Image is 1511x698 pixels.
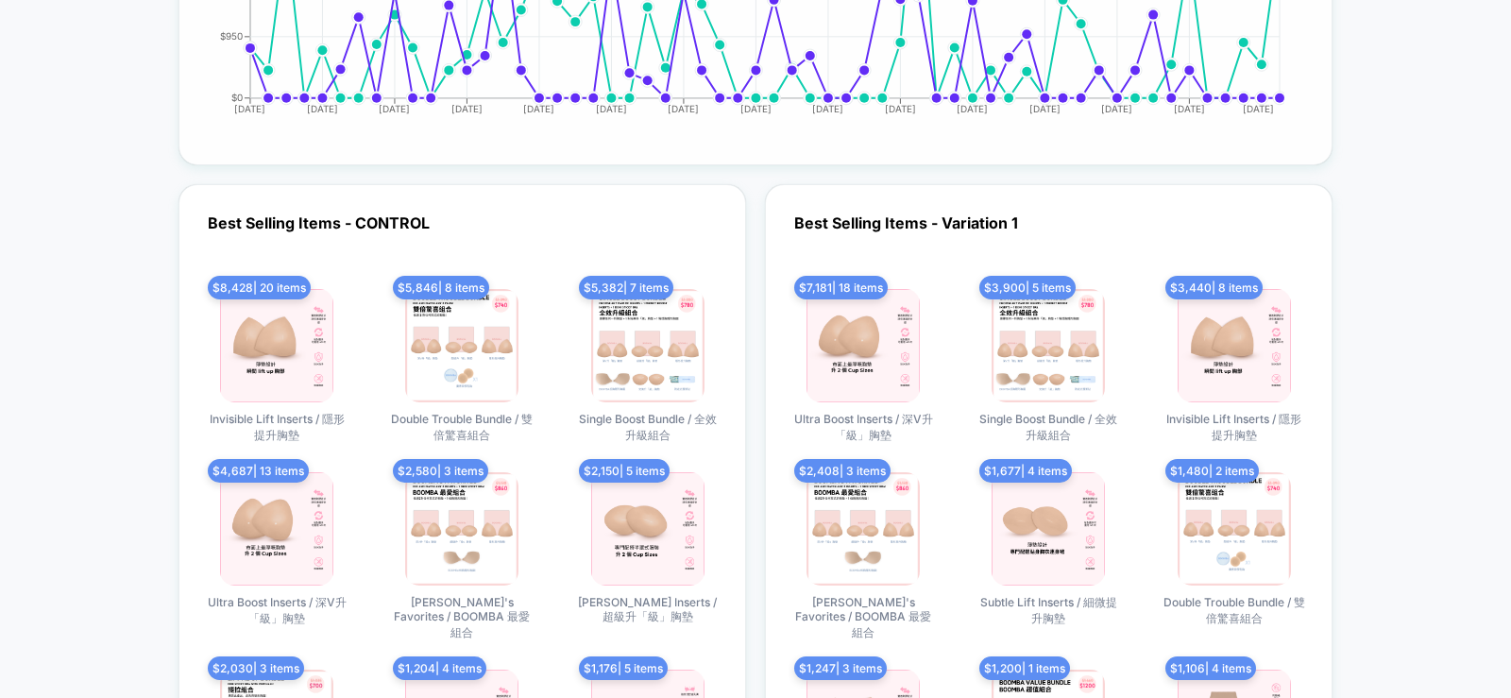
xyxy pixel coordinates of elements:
[391,595,533,641] span: [PERSON_NAME]'s Favorites / BOOMBA 最愛組合
[1174,103,1205,114] tspan: [DATE]
[405,472,518,586] img: produt
[577,412,719,444] span: Single Boost Bundle / 全效升級組合
[794,276,888,299] span: $ 7,181 | 18 items
[591,472,705,586] img: produt
[591,289,705,402] img: produt
[812,103,843,114] tspan: [DATE]
[307,103,338,114] tspan: [DATE]
[979,459,1072,483] span: $ 1,677 | 4 items
[792,595,934,641] span: [PERSON_NAME]'s Favorites / BOOMBA 最愛組合
[577,595,719,625] span: [PERSON_NAME] Inserts / 超級升「級」胸墊
[405,289,518,402] img: produt
[393,276,489,299] span: $ 5,846 | 8 items
[1163,595,1305,627] span: Double Trouble Bundle / 雙倍驚喜組合
[391,412,533,444] span: Double Trouble Bundle / 雙倍驚喜組合
[1178,472,1291,586] img: produt
[231,92,243,103] tspan: $0
[958,103,989,114] tspan: [DATE]
[992,472,1105,586] img: produt
[806,472,920,586] img: produt
[206,595,348,627] span: Ultra Boost Inserts / 深V升「級」胸墊
[579,656,668,680] span: $ 1,176 | 5 items
[523,103,554,114] tspan: [DATE]
[220,472,333,586] img: produt
[1244,103,1275,114] tspan: [DATE]
[1178,289,1291,402] img: produt
[596,103,627,114] tspan: [DATE]
[740,103,772,114] tspan: [DATE]
[1029,103,1061,114] tspan: [DATE]
[208,459,309,483] span: $ 4,687 | 13 items
[1165,459,1259,483] span: $ 1,480 | 2 items
[979,656,1070,680] span: $ 1,200 | 1 items
[979,276,1076,299] span: $ 3,900 | 5 items
[806,289,920,402] img: produt
[992,289,1105,402] img: produt
[579,459,670,483] span: $ 2,150 | 5 items
[393,656,486,680] span: $ 1,204 | 4 items
[977,412,1119,444] span: Single Boost Bundle / 全效升級組合
[794,459,891,483] span: $ 2,408 | 3 items
[379,103,410,114] tspan: [DATE]
[220,289,333,402] img: produt
[208,656,304,680] span: $ 2,030 | 3 items
[1165,656,1256,680] span: $ 1,106 | 4 items
[977,595,1119,627] span: Subtle Lift Inserts / 細微提升胸墊
[220,30,243,42] tspan: $950
[885,103,916,114] tspan: [DATE]
[1163,412,1305,444] span: Invisible Lift Inserts / 隱形提升胸墊
[668,103,699,114] tspan: [DATE]
[794,656,887,680] span: $ 1,247 | 3 items
[579,276,673,299] span: $ 5,382 | 7 items
[208,276,311,299] span: $ 8,428 | 20 items
[206,412,348,444] span: Invisible Lift Inserts / 隱形提升胸墊
[1102,103,1133,114] tspan: [DATE]
[393,459,488,483] span: $ 2,580 | 3 items
[792,412,934,444] span: Ultra Boost Inserts / 深V升「級」胸墊
[234,103,265,114] tspan: [DATE]
[451,103,483,114] tspan: [DATE]
[1165,276,1263,299] span: $ 3,440 | 8 items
